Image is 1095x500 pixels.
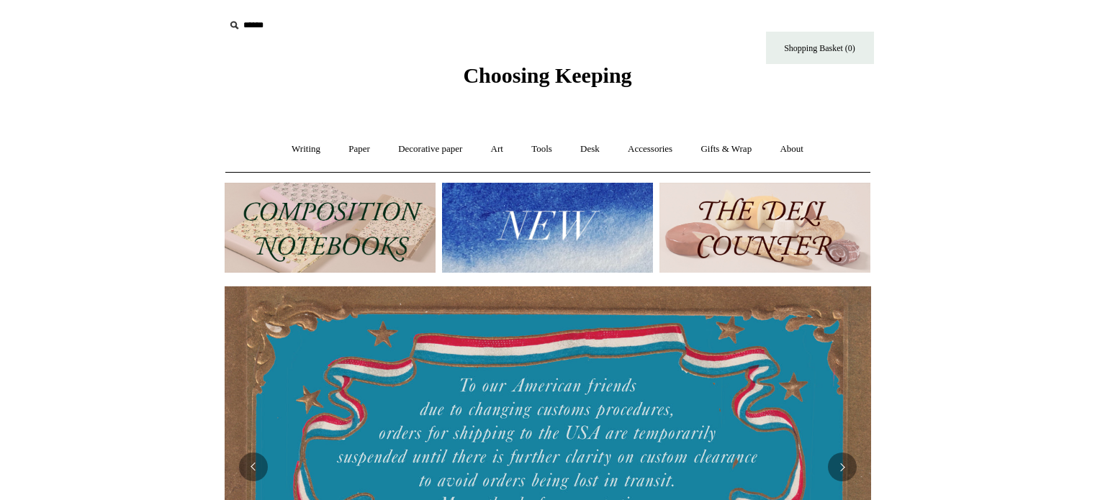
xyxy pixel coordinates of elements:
a: Tools [518,130,565,168]
a: Paper [335,130,383,168]
a: Desk [567,130,613,168]
span: Choosing Keeping [463,63,631,87]
img: The Deli Counter [659,183,870,273]
img: New.jpg__PID:f73bdf93-380a-4a35-bcfe-7823039498e1 [442,183,653,273]
a: Choosing Keeping [463,75,631,85]
a: About [767,130,816,168]
img: 202302 Composition ledgers.jpg__PID:69722ee6-fa44-49dd-a067-31375e5d54ec [225,183,436,273]
a: Accessories [615,130,685,168]
a: Art [478,130,516,168]
button: Next [828,453,857,481]
button: Previous [239,453,268,481]
a: Decorative paper [385,130,475,168]
a: Writing [279,130,333,168]
a: Shopping Basket (0) [766,32,874,64]
a: Gifts & Wrap [688,130,765,168]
